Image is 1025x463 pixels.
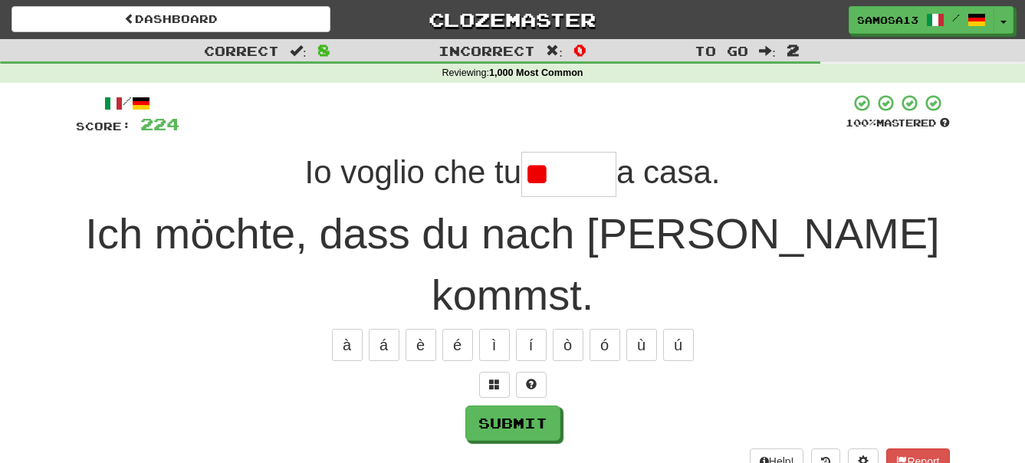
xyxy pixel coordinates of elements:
[663,329,694,361] button: ú
[140,114,179,133] span: 224
[442,329,473,361] button: é
[516,329,547,361] button: í
[846,117,950,130] div: Mastered
[290,44,307,57] span: :
[76,120,131,133] span: Score:
[353,6,672,33] a: Clozemaster
[465,406,560,441] button: Submit
[516,372,547,398] button: Single letter hint - you only get 1 per sentence and score half the points! alt+h
[695,43,748,58] span: To go
[952,12,960,23] span: /
[553,329,583,361] button: ò
[76,94,179,113] div: /
[849,6,994,34] a: samosa13 /
[846,117,876,129] span: 100 %
[626,329,657,361] button: ù
[439,43,535,58] span: Incorrect
[332,329,363,361] button: à
[369,329,399,361] button: á
[406,329,436,361] button: è
[590,329,620,361] button: ó
[546,44,563,57] span: :
[305,154,522,190] span: Io voglio che tu
[787,41,800,59] span: 2
[573,41,586,59] span: 0
[479,372,510,398] button: Switch sentence to multiple choice alt+p
[317,41,330,59] span: 8
[76,203,950,326] div: Ich möchte, dass du nach [PERSON_NAME] kommst.
[479,329,510,361] button: ì
[857,13,918,27] span: samosa13
[204,43,279,58] span: Correct
[11,6,330,32] a: Dashboard
[489,67,583,78] strong: 1,000 Most Common
[616,154,720,190] span: a casa.
[759,44,776,57] span: :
